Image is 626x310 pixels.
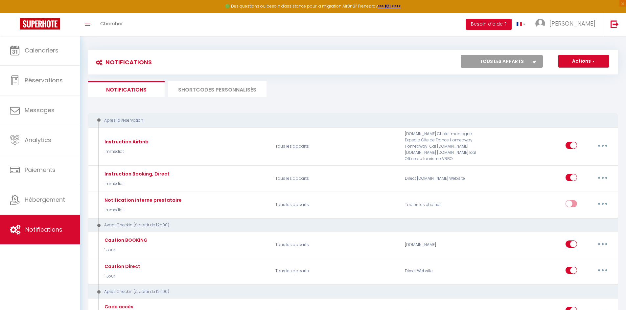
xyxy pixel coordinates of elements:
[20,18,60,30] img: Super Booking
[103,207,182,213] p: Immédiat
[25,106,55,114] span: Messages
[271,169,401,188] p: Tous les apparts
[401,262,487,281] div: Direct Website
[103,149,149,155] p: Immédiat
[88,81,165,97] li: Notifications
[103,170,170,177] div: Instruction Booking, Direct
[168,81,267,97] li: SHORTCODES PERSONNALISÉS
[271,131,401,162] p: Tous les apparts
[549,19,595,28] span: [PERSON_NAME]
[25,225,62,234] span: Notifications
[25,76,63,84] span: Réservations
[95,13,128,36] a: Chercher
[535,19,545,29] img: ...
[401,195,487,214] div: Toutes les chaines
[103,247,148,253] p: 1 Jour
[103,196,182,204] div: Notification interne prestataire
[94,117,602,124] div: Après la réservation
[378,3,401,9] a: >>> ICI <<<<
[103,263,140,270] div: Caution Direct
[25,136,51,144] span: Analytics
[401,131,487,162] div: [DOMAIN_NAME] Chalet montagne Expedia Gite de France Homeaway Homeaway iCal [DOMAIN_NAME] [DOMAIN...
[94,289,602,295] div: Après Checkin (à partir de 12h00)
[401,169,487,188] div: Direct [DOMAIN_NAME] Website
[611,20,619,28] img: logout
[466,19,512,30] button: Besoin d'aide ?
[100,20,123,27] span: Chercher
[103,237,148,244] div: Caution BOOKING
[271,262,401,281] p: Tous les apparts
[558,55,609,68] button: Actions
[401,236,487,255] div: [DOMAIN_NAME]
[25,196,65,204] span: Hébergement
[94,222,602,228] div: Avant Checkin (à partir de 12h00)
[271,236,401,255] p: Tous les apparts
[530,13,604,36] a: ... [PERSON_NAME]
[271,195,401,214] p: Tous les apparts
[103,181,170,187] p: Immédiat
[103,273,140,279] p: 1 Jour
[93,55,152,70] h3: Notifications
[25,166,56,174] span: Paiements
[25,46,58,54] span: Calendriers
[103,138,149,145] div: Instruction Airbnb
